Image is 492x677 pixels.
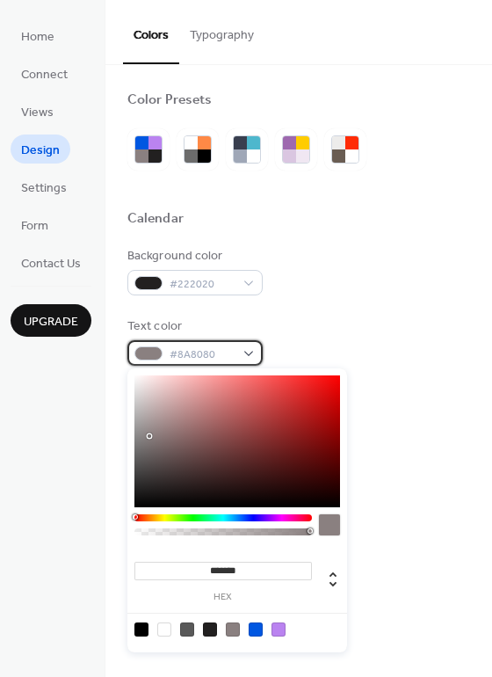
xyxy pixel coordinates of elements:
a: Home [11,21,65,50]
a: Connect [11,59,78,88]
div: rgb(0, 87, 225) [249,622,263,637]
div: rgb(0, 0, 0) [134,622,148,637]
div: Background color [127,247,259,266]
label: hex [134,593,312,602]
span: Home [21,28,54,47]
span: Form [21,217,48,236]
div: Calendar [127,210,184,229]
span: #222020 [170,275,235,294]
div: rgb(89, 89, 89) [180,622,194,637]
span: Contact Us [21,255,81,273]
span: Design [21,142,60,160]
span: Connect [21,66,68,84]
span: Settings [21,179,67,198]
div: rgb(34, 32, 32) [203,622,217,637]
div: rgb(186, 131, 240) [271,622,286,637]
div: rgba(0, 0, 0, 0) [157,622,171,637]
a: Settings [11,172,77,201]
button: Upgrade [11,304,91,337]
a: Design [11,135,70,164]
span: #8A8080 [170,346,235,364]
div: Color Presets [127,91,212,110]
div: Text color [127,317,259,336]
a: Contact Us [11,248,91,277]
a: Form [11,210,59,239]
a: Views [11,97,64,126]
div: rgb(138, 128, 128) [226,622,240,637]
span: Views [21,104,54,122]
span: Upgrade [24,313,78,331]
